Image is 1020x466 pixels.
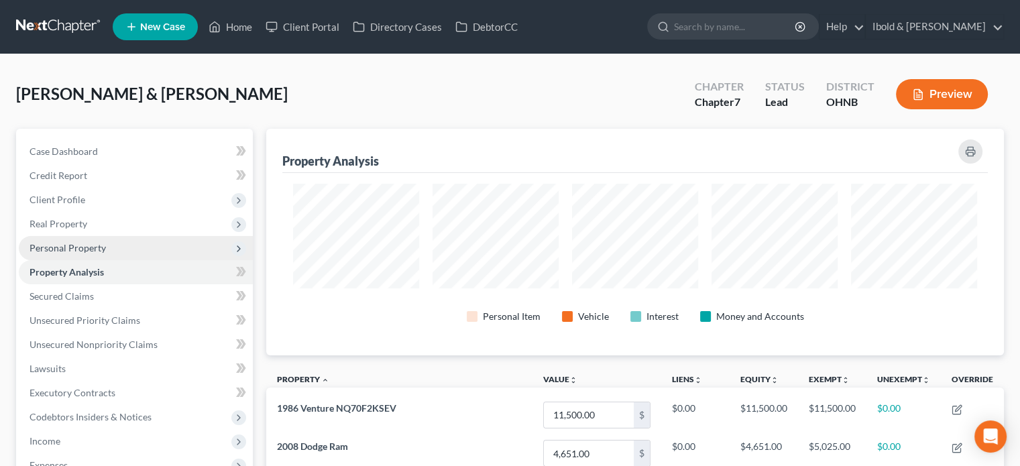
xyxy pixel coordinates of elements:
[646,310,679,323] div: Interest
[259,15,346,39] a: Client Portal
[19,381,253,405] a: Executory Contracts
[30,339,158,350] span: Unsecured Nonpriority Claims
[896,79,988,109] button: Preview
[771,376,779,384] i: unfold_more
[765,79,805,95] div: Status
[19,260,253,284] a: Property Analysis
[866,396,941,434] td: $0.00
[30,387,115,398] span: Executory Contracts
[30,145,98,157] span: Case Dashboard
[798,396,866,434] td: $11,500.00
[19,284,253,308] a: Secured Claims
[30,218,87,229] span: Real Property
[483,310,541,323] div: Personal Item
[730,396,798,434] td: $11,500.00
[569,376,577,384] i: unfold_more
[16,84,288,103] span: [PERSON_NAME] & [PERSON_NAME]
[277,402,396,414] span: 1986 Venture NQ70F2KSEV
[826,95,874,110] div: OHNB
[202,15,259,39] a: Home
[734,95,740,108] span: 7
[140,22,185,32] span: New Case
[277,374,329,384] a: Property expand_less
[30,170,87,181] span: Credit Report
[826,79,874,95] div: District
[819,15,864,39] a: Help
[30,435,60,447] span: Income
[19,357,253,381] a: Lawsuits
[674,14,797,39] input: Search by name...
[346,15,449,39] a: Directory Cases
[543,374,577,384] a: Valueunfold_more
[809,374,850,384] a: Exemptunfold_more
[30,314,140,326] span: Unsecured Priority Claims
[672,374,702,384] a: Liensunfold_more
[30,194,85,205] span: Client Profile
[740,374,779,384] a: Equityunfold_more
[941,366,1004,396] th: Override
[842,376,850,384] i: unfold_more
[277,441,348,452] span: 2008 Dodge Ram
[321,376,329,384] i: expand_less
[695,79,744,95] div: Chapter
[19,164,253,188] a: Credit Report
[634,402,650,428] div: $
[544,441,634,466] input: 0.00
[716,310,804,323] div: Money and Accounts
[866,15,1003,39] a: Ibold & [PERSON_NAME]
[922,376,930,384] i: unfold_more
[30,242,106,253] span: Personal Property
[544,402,634,428] input: 0.00
[578,310,609,323] div: Vehicle
[30,266,104,278] span: Property Analysis
[30,411,152,422] span: Codebtors Insiders & Notices
[695,95,744,110] div: Chapter
[634,441,650,466] div: $
[30,363,66,374] span: Lawsuits
[974,420,1007,453] div: Open Intercom Messenger
[449,15,524,39] a: DebtorCC
[19,308,253,333] a: Unsecured Priority Claims
[282,153,379,169] div: Property Analysis
[30,290,94,302] span: Secured Claims
[661,396,730,434] td: $0.00
[694,376,702,384] i: unfold_more
[877,374,930,384] a: Unexemptunfold_more
[19,139,253,164] a: Case Dashboard
[19,333,253,357] a: Unsecured Nonpriority Claims
[765,95,805,110] div: Lead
